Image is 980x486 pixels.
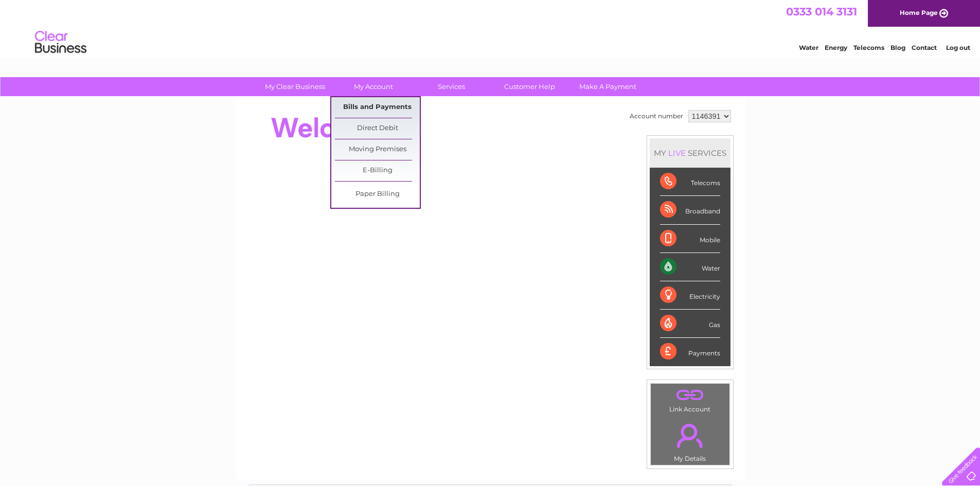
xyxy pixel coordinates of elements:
[946,44,970,51] a: Log out
[890,44,905,51] a: Blog
[660,253,720,281] div: Water
[335,184,420,205] a: Paper Billing
[653,418,727,454] a: .
[786,5,857,18] a: 0333 014 3131
[660,225,720,253] div: Mobile
[660,310,720,338] div: Gas
[853,44,884,51] a: Telecoms
[660,281,720,310] div: Electricity
[650,138,730,168] div: MY SERVICES
[331,77,416,96] a: My Account
[660,196,720,224] div: Broadband
[335,97,420,118] a: Bills and Payments
[487,77,572,96] a: Customer Help
[335,139,420,160] a: Moving Premises
[653,386,727,404] a: .
[666,148,688,158] div: LIVE
[335,118,420,139] a: Direct Debit
[799,44,818,51] a: Water
[247,6,734,50] div: Clear Business is a trading name of Verastar Limited (registered in [GEOGRAPHIC_DATA] No. 3667643...
[825,44,847,51] a: Energy
[660,338,720,366] div: Payments
[253,77,337,96] a: My Clear Business
[650,383,730,416] td: Link Account
[660,168,720,196] div: Telecoms
[34,27,87,58] img: logo.png
[409,77,494,96] a: Services
[627,107,686,125] td: Account number
[650,415,730,465] td: My Details
[565,77,650,96] a: Make A Payment
[912,44,937,51] a: Contact
[335,160,420,181] a: E-Billing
